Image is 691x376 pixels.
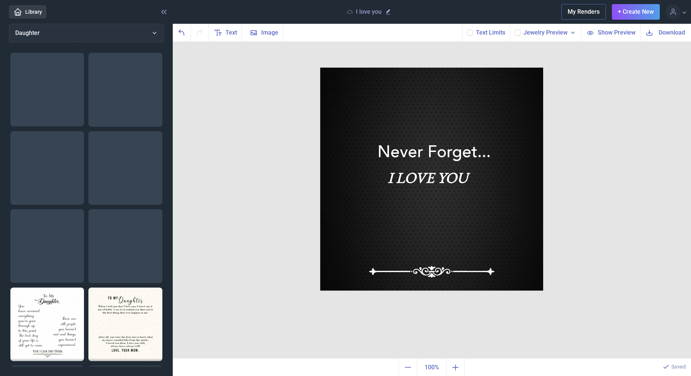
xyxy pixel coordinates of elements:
span: Daughter [15,29,40,36]
button: My Renders [561,4,606,20]
img: When i tell you that [88,288,162,362]
span: Image [261,28,278,37]
span: Download [659,28,685,37]
p: Saved [671,363,686,370]
button: + Create New [612,4,660,20]
button: Text [209,24,242,41]
button: Undo [173,24,191,41]
button: Text Limits [476,28,505,37]
img: Never forget [10,131,84,205]
span: Show Preview [598,28,636,37]
img: Life is filled with [88,209,162,283]
button: Zoom in [447,359,465,376]
img: To My Daughter [10,53,84,126]
button: Show Preview [581,24,640,41]
img: Graduation [88,131,162,205]
img: Be positive [10,209,84,283]
img: You have survived [10,288,84,361]
button: Daughter [9,24,164,42]
span: Text [226,28,237,37]
button: Redo [191,24,209,41]
img: Always remember [88,53,162,127]
button: Jewelry Preview [523,28,577,37]
div: I LOVE YOU [350,165,506,187]
span: Jewelry Preview [523,28,568,37]
span: 100% [419,360,445,375]
button: Image [242,24,283,41]
button: Download [640,24,691,41]
a: Library [9,5,46,19]
button: Actual size [417,359,447,376]
img: b012.jpg [320,68,543,291]
button: Zoom out [399,359,417,376]
div: Never Forget... [332,143,535,178]
p: I love you [356,8,382,16]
